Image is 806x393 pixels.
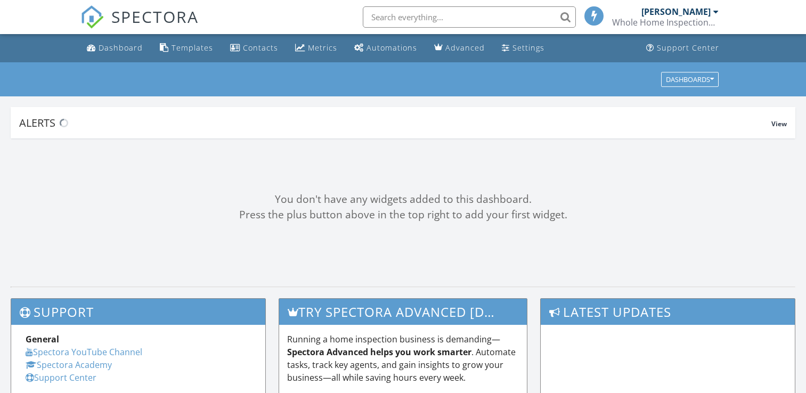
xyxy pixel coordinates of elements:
[172,43,213,53] div: Templates
[612,17,719,28] div: Whole Home Inspections, LLC
[657,43,719,53] div: Support Center
[156,38,217,58] a: Templates
[350,38,421,58] a: Automations (Basic)
[445,43,485,53] div: Advanced
[80,14,199,37] a: SPECTORA
[11,192,795,207] div: You don't have any widgets added to this dashboard.
[367,43,417,53] div: Automations
[291,38,341,58] a: Metrics
[666,76,714,83] div: Dashboards
[641,6,711,17] div: [PERSON_NAME]
[80,5,104,29] img: The Best Home Inspection Software - Spectora
[26,346,142,358] a: Spectora YouTube Channel
[308,43,337,53] div: Metrics
[26,333,59,345] strong: General
[11,207,795,223] div: Press the plus button above in the top right to add your first widget.
[83,38,147,58] a: Dashboard
[243,43,278,53] div: Contacts
[26,372,96,383] a: Support Center
[661,72,719,87] button: Dashboards
[512,43,544,53] div: Settings
[287,333,519,384] p: Running a home inspection business is demanding— . Automate tasks, track key agents, and gain ins...
[771,119,787,128] span: View
[111,5,199,28] span: SPECTORA
[26,359,112,371] a: Spectora Academy
[19,116,771,130] div: Alerts
[279,299,527,325] h3: Try spectora advanced [DATE]
[226,38,282,58] a: Contacts
[642,38,723,58] a: Support Center
[99,43,143,53] div: Dashboard
[498,38,549,58] a: Settings
[541,299,795,325] h3: Latest Updates
[430,38,489,58] a: Advanced
[287,346,471,358] strong: Spectora Advanced helps you work smarter
[11,299,265,325] h3: Support
[363,6,576,28] input: Search everything...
